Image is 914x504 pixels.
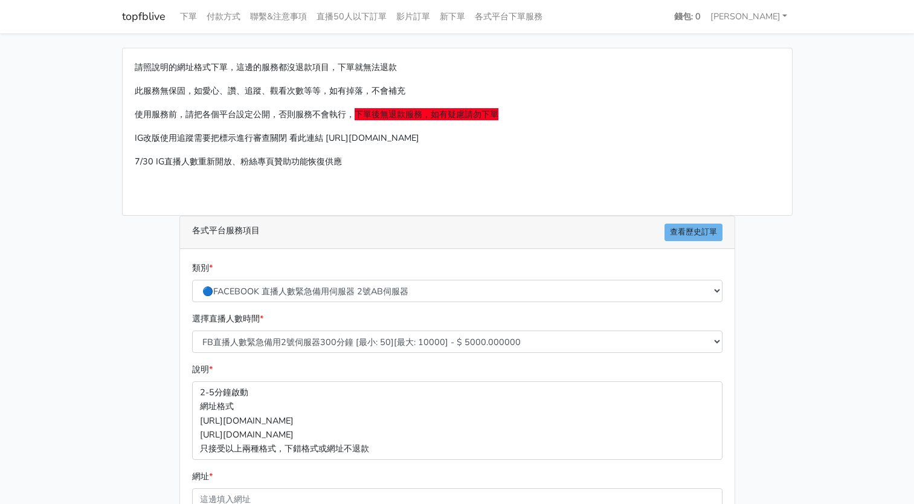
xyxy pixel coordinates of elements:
[192,261,213,275] label: 類別
[470,5,547,28] a: 各式平台下單服務
[192,470,213,483] label: 網址
[192,363,213,376] label: 說明
[435,5,470,28] a: 新下單
[706,5,793,28] a: [PERSON_NAME]
[312,5,391,28] a: 直播50人以下訂單
[245,5,312,28] a: 聯繫&注意事項
[665,224,723,241] a: 查看歷史訂單
[674,10,701,22] strong: 錢包: 0
[135,84,780,98] p: 此服務無保固，如愛心、讚、追蹤、觀看次數等等，如有掉落，不會補充
[391,5,435,28] a: 影片訂單
[202,5,245,28] a: 付款方式
[669,5,706,28] a: 錢包: 0
[135,155,780,169] p: 7/30 IG直播人數重新開放、粉絲專頁贊助功能恢復供應
[122,5,166,28] a: topfblive
[135,108,780,121] p: 使用服務前，請把各個平台設定公開，否則服務不會執行，
[192,312,263,326] label: 選擇直播人數時間
[180,216,735,249] div: 各式平台服務項目
[175,5,202,28] a: 下單
[135,131,780,145] p: IG改版使用追蹤需要把標示進行審查關閉 看此連結 [URL][DOMAIN_NAME]
[192,381,723,459] p: 2-5分鐘啟動 網址格式 [URL][DOMAIN_NAME] [URL][DOMAIN_NAME] 只接受以上兩種格式，下錯格式或網址不退款
[355,108,498,120] span: 下單後無退款服務，如有疑慮請勿下單
[135,60,780,74] p: 請照說明的網址格式下單，這邊的服務都沒退款項目，下單就無法退款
